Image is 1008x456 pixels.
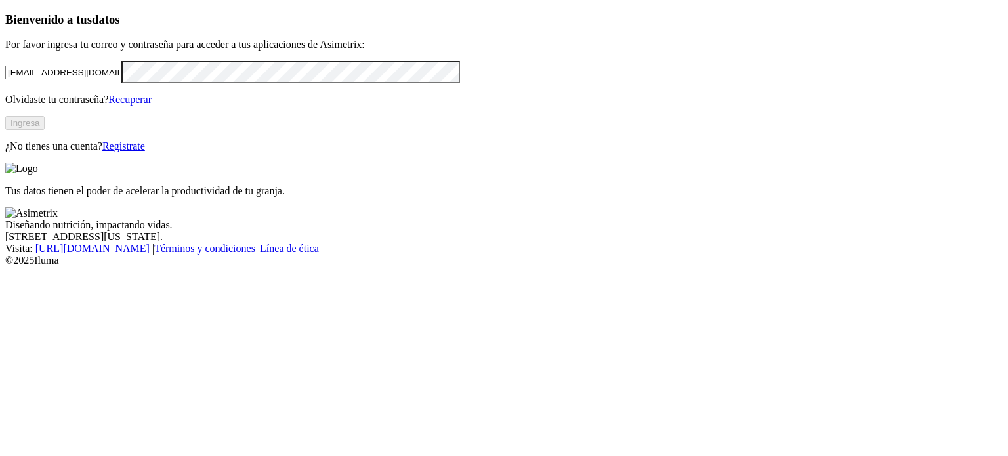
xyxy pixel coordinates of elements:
[5,116,45,130] button: Ingresa
[5,140,1003,152] p: ¿No tienes una cuenta?
[5,207,58,219] img: Asimetrix
[5,243,1003,255] div: Visita : | |
[92,12,120,26] span: datos
[5,163,38,175] img: Logo
[108,94,152,105] a: Recuperar
[5,231,1003,243] div: [STREET_ADDRESS][US_STATE].
[260,243,319,254] a: Línea de ética
[5,219,1003,231] div: Diseñando nutrición, impactando vidas.
[102,140,145,152] a: Regístrate
[5,66,121,79] input: Tu correo
[5,94,1003,106] p: Olvidaste tu contraseña?
[154,243,255,254] a: Términos y condiciones
[5,39,1003,51] p: Por favor ingresa tu correo y contraseña para acceder a tus aplicaciones de Asimetrix:
[5,12,1003,27] h3: Bienvenido a tus
[5,185,1003,197] p: Tus datos tienen el poder de acelerar la productividad de tu granja.
[35,243,150,254] a: [URL][DOMAIN_NAME]
[5,255,1003,266] div: © 2025 Iluma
